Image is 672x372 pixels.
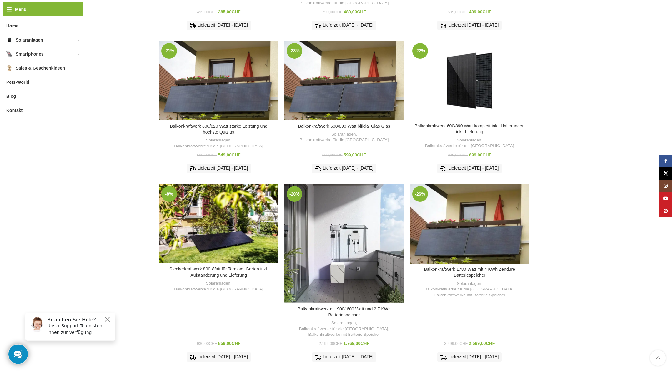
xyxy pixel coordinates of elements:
div: , , [288,320,400,338]
bdi: 3.499,00 [444,341,468,346]
a: Balkonkraftwerk 600/890 Watt komplett inkl. Halterungen inkl. Lieferung [414,123,524,135]
div: Lieferzeit [DATE] - [DATE] [312,352,376,362]
a: Solaranlagen [457,281,481,287]
span: CHF [459,341,468,346]
span: CHF [232,341,241,346]
span: CHF [209,341,217,346]
a: Pinterest Social Link [659,205,672,217]
div: Lieferzeit [DATE] - [DATE] [187,352,251,362]
p: Unser Support-Team steht Ihnen zur Verfügung [27,15,91,28]
img: Smartphones [6,51,13,57]
a: Solaranlagen [331,320,356,326]
div: Lieferzeit [DATE] - [DATE] [437,352,502,362]
span: CHF [232,152,241,157]
h6: Brauchen Sie Hilfe? [27,9,91,15]
a: Balkonkraftwerke für die [GEOGRAPHIC_DATA] [424,286,514,292]
span: CHF [486,341,495,346]
div: Lieferzeit [DATE] - [DATE] [187,21,251,30]
a: Balkonkraftwerke mit Batterie Speicher [434,292,505,298]
div: , , [413,281,526,298]
bdi: 859,00 [218,341,241,346]
span: CHF [460,10,468,14]
a: Balkonkraftwerk mit 900/ 600 Watt und 2,7 KWh Batteriespeicher [298,306,391,318]
a: Solaranlagen [457,137,481,143]
bdi: 599,00 [344,152,366,157]
a: Solaranlagen [206,280,230,286]
a: Balkonkraftwerk 1780 Watt mit 4 KWh Zendure Batteriespeicher [410,184,529,264]
button: Close [83,8,91,15]
a: Steckerkraftwerk 890 Watt für Terasse, Garten inkl. Aufständerung und Lieferung [159,184,278,263]
span: -8% [161,186,177,202]
div: , [288,131,400,143]
span: CHF [209,10,217,14]
bdi: 899,00 [322,153,342,157]
span: Pets-World [6,77,29,88]
bdi: 489,00 [344,9,366,14]
span: Solaranlagen [16,34,43,46]
a: Balkonkraftwerke für die [GEOGRAPHIC_DATA] [174,143,263,149]
bdi: 385,00 [218,9,241,14]
bdi: 898,00 [448,153,468,157]
a: Facebook Social Link [659,155,672,167]
img: Customer service [9,9,24,24]
a: Balkonkraftwerk 600/820 Watt starke Leistung und höchste Qualität [170,124,268,135]
a: YouTube Social Link [659,192,672,205]
bdi: 2.599,00 [469,341,495,346]
span: CHF [334,341,342,346]
bdi: 799,00 [322,10,342,14]
a: X Social Link [659,167,672,180]
span: CHF [357,9,366,14]
span: -20% [287,186,302,202]
span: CHF [232,9,241,14]
a: Balkonkraftwerk 600/820 Watt starke Leistung und höchste Qualität [159,41,278,121]
bdi: 930,00 [197,341,217,346]
a: Balkonkraftwerke für die [GEOGRAPHIC_DATA] [300,0,389,6]
a: Scroll to top button [650,350,666,366]
span: Blog [6,91,16,102]
div: Lieferzeit [DATE] - [DATE] [437,21,502,30]
div: Lieferzeit [DATE] - [DATE] [187,164,251,173]
span: -21% [161,43,177,59]
a: Balkonkraftwerke für die [GEOGRAPHIC_DATA] [299,326,388,332]
bdi: 699,00 [197,153,217,157]
span: Kontakt [6,105,23,116]
bdi: 549,00 [218,152,241,157]
span: CHF [483,9,492,14]
span: Smartphones [16,48,43,60]
div: Lieferzeit [DATE] - [DATE] [312,164,376,173]
a: Solaranlagen [331,131,356,137]
span: CHF [334,10,343,14]
span: CHF [460,153,468,157]
a: Balkonkraftwerke für die [GEOGRAPHIC_DATA] [425,143,514,149]
a: Balkonkraftwerke für die [GEOGRAPHIC_DATA] [300,137,389,143]
div: , [413,137,526,149]
a: Solaranlagen [206,137,230,143]
bdi: 2.199,00 [319,341,342,346]
bdi: 499,00 [469,9,492,14]
a: Balkonkraftwerk 1780 Watt mit 4 KWh Zendure Batteriespeicher [424,267,515,278]
span: Menü [15,6,27,13]
bdi: 499,00 [197,10,217,14]
span: CHF [483,152,492,157]
span: CHF [357,152,366,157]
a: Instagram Social Link [659,180,672,192]
bdi: 1.769,00 [344,341,369,346]
div: , [162,280,275,292]
span: -33% [287,43,302,59]
a: Balkonkraftwerk 600/890 Watt bificial Glas Glas [298,124,390,129]
span: CHF [360,341,369,346]
bdi: 699,00 [469,152,492,157]
img: Sales & Geschenkideen [6,65,13,71]
a: Balkonkraftwerk mit 900/ 600 Watt und 2,7 KWh Batteriespeicher [284,184,404,303]
div: , [162,137,275,149]
a: Balkonkraftwerke für die [GEOGRAPHIC_DATA] [174,286,263,292]
div: Lieferzeit [DATE] - [DATE] [312,21,376,30]
span: -26% [412,186,428,202]
img: Solaranlagen [6,37,13,43]
div: Lieferzeit [DATE] - [DATE] [437,164,502,173]
span: Home [6,20,18,32]
a: Balkonkraftwerk 600/890 Watt komplett inkl. Halterungen inkl. Lieferung [410,41,529,120]
a: Balkonkraftwerke mit Batterie Speicher [308,332,380,338]
a: Balkonkraftwerk 600/890 Watt bificial Glas Glas [284,41,404,121]
bdi: 599,00 [448,10,468,14]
